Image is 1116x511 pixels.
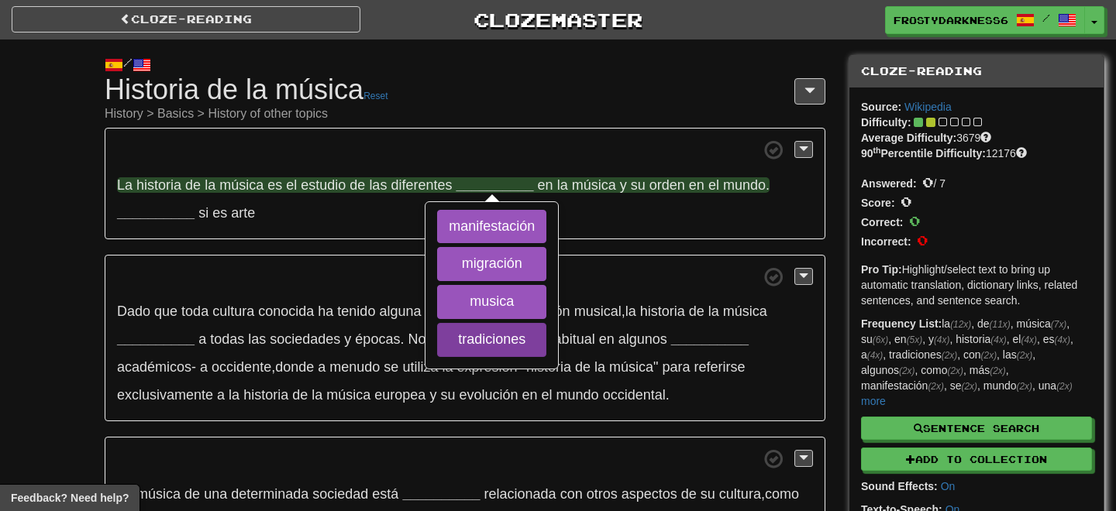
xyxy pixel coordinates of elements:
[275,359,314,375] span: donde
[904,101,952,113] a: Wikipedia
[928,381,943,392] em: (2x)
[950,319,971,330] em: (12x)
[631,177,646,193] span: su
[105,74,825,121] h1: Historia de la música
[384,6,732,33] a: Clozemaster
[681,486,697,502] span: de
[873,334,888,345] em: (6x)
[594,359,605,375] span: la
[948,365,963,376] em: (2x)
[318,359,325,375] span: a
[440,387,455,403] span: su
[556,387,599,403] span: mundo
[671,331,749,347] strong: __________
[861,216,903,228] strong: Correct:
[344,331,351,347] span: y
[200,359,208,375] span: a
[861,417,1092,440] button: Sentence Search
[408,331,425,347] span: No
[961,381,976,392] em: (2x)
[117,304,767,319] span: ,
[546,331,595,347] span: habitual
[861,177,917,190] strong: Answered:
[557,177,568,193] span: la
[662,359,690,375] span: para
[990,334,1006,345] em: (4x)
[849,56,1104,87] div: Cloze-Reading
[560,486,583,502] span: con
[1051,319,1066,330] em: (7x)
[117,304,150,319] span: Dado
[231,486,308,502] span: determinada
[885,6,1085,34] a: FrostyDarkness6784 /
[901,193,911,210] span: 0
[11,490,129,506] span: Open feedback widget
[437,323,546,357] button: tradiciones
[248,331,266,347] span: las
[542,387,553,403] span: el
[205,177,215,193] span: la
[861,130,1092,146] div: 3679
[136,486,181,502] span: música
[456,177,533,193] strong: __________
[292,387,308,403] span: de
[625,304,636,319] span: la
[402,486,480,502] strong: __________
[941,480,956,492] a: On
[719,486,761,502] span: cultura
[105,108,825,120] small: History > Basics > History of other topics
[154,304,177,319] span: que
[301,177,346,193] span: estudio
[117,205,195,221] strong: __________
[861,263,902,276] strong: Pro Tip:
[861,395,886,407] a: more
[1055,334,1070,345] em: (4x)
[117,359,746,403] span: , .
[622,486,677,502] span: aspectos
[318,304,333,319] span: ha
[136,177,181,193] span: historia
[326,387,370,403] span: música
[198,331,206,347] span: a
[231,205,255,221] span: arte
[429,387,436,403] span: y
[184,486,200,502] span: de
[708,177,719,193] span: el
[861,316,1092,409] p: la , de , música , su , en , y , historia , el , es , a , tradiciones , con , las , algunos , com...
[437,285,546,319] button: musica
[1017,350,1032,361] em: (2x)
[117,331,195,347] strong: __________
[599,331,615,347] span: en
[701,486,715,502] span: su
[708,304,719,319] span: la
[219,177,263,193] span: música
[337,304,375,319] span: tenido
[909,212,920,229] span: 0
[369,177,387,193] span: las
[372,486,398,502] span: está
[538,177,770,193] span: .
[899,365,914,376] em: (2x)
[618,331,667,347] span: algunos
[861,448,1092,471] button: Add to Collection
[861,235,911,248] strong: Incorrect:
[258,304,314,319] span: conocida
[459,387,518,403] span: evolución
[1017,381,1032,392] em: (2x)
[1056,381,1072,392] em: (2x)
[363,91,387,101] a: Reset
[894,13,1008,27] span: FrostyDarkness6784
[934,334,949,345] em: (4x)
[867,350,883,361] em: (4x)
[649,177,685,193] span: orden
[267,177,282,193] span: es
[185,177,201,193] span: de
[907,334,922,345] em: (5x)
[105,55,825,74] div: /
[575,359,591,375] span: de
[212,205,227,221] span: es
[198,331,404,347] span: .
[229,387,239,403] span: la
[181,304,208,319] span: toda
[990,365,1005,376] em: (2x)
